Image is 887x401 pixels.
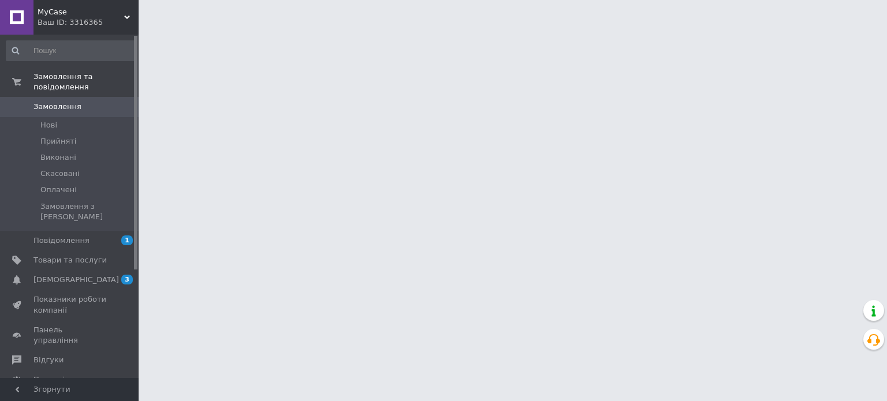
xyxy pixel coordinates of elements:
span: Скасовані [40,168,80,179]
span: 3 [121,275,133,284]
span: Покупці [33,374,65,385]
span: [DEMOGRAPHIC_DATA] [33,275,119,285]
span: Панель управління [33,325,107,346]
span: 1 [121,235,133,245]
span: Товари та послуги [33,255,107,265]
span: Повідомлення [33,235,90,246]
span: Замовлення з [PERSON_NAME] [40,201,135,222]
span: Виконані [40,152,76,163]
span: Замовлення та повідомлення [33,72,139,92]
span: Оплачені [40,185,77,195]
span: Показники роботи компанії [33,294,107,315]
span: Нові [40,120,57,130]
div: Ваш ID: 3316365 [38,17,139,28]
span: Прийняті [40,136,76,147]
input: Пошук [6,40,136,61]
span: Відгуки [33,355,64,365]
span: MyCase [38,7,124,17]
span: Замовлення [33,102,81,112]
